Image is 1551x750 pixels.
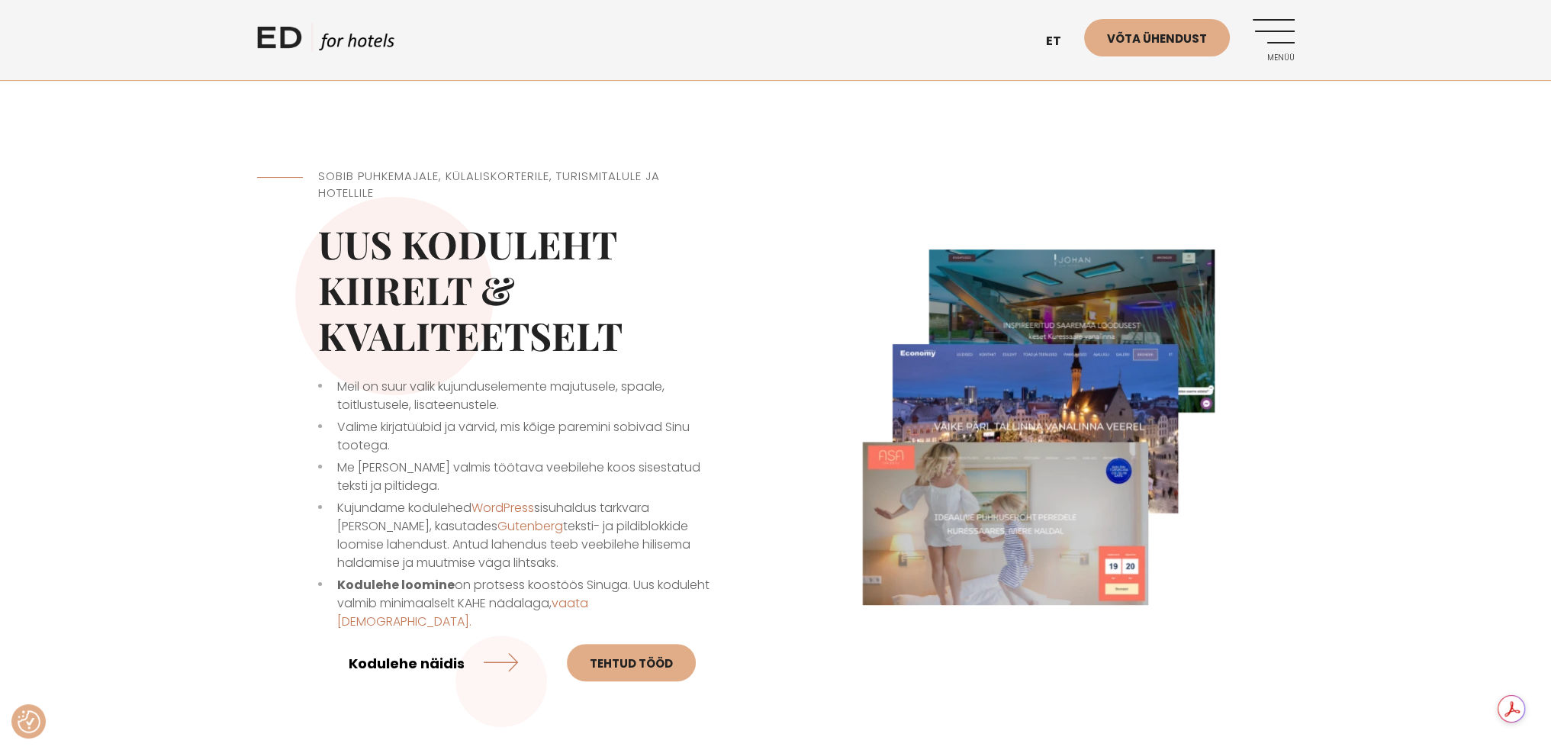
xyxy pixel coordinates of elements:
li: Meil on suur valik kujunduselemente majutusele, spaale, toitlustusele, lisateenustele. [318,378,715,414]
li: Kujundame kodulehed sisuhaldus tarkvara [PERSON_NAME], kasutades teksti- ja pildiblokkide loomise... [318,499,715,572]
h2: Uus koduleht kiirelt & kvaliteetselt [318,221,715,359]
h5: Sobib puhkemajale, külaliskorterile, turismitalule ja hotellile [318,168,715,202]
a: Tehtud tööd [567,644,696,681]
a: WordPress [471,499,534,517]
button: Nõusolekueelistused [18,710,40,733]
strong: Kodulehe loomine [337,576,455,594]
a: vaata [DEMOGRAPHIC_DATA]. [337,594,588,630]
a: Menüü [1253,19,1295,61]
li: on protsess koostöös Sinuga. Uus koduleht valmib minimaalselt KAHE nädalaga, [318,576,715,631]
span: Menüü [1253,53,1295,63]
a: Kodulehe näidis [349,642,518,683]
a: Võta ühendust [1084,19,1230,56]
li: Me [PERSON_NAME] valmis töötava veebilehe koos sisestatud teksti ja piltidega. [318,459,715,495]
a: ED HOTELS [257,23,394,61]
li: Valime kirjatüübid ja värvid, mis kõige paremini sobivad Sinu tootega. [318,418,715,455]
img: Revisit consent button [18,710,40,733]
a: et [1038,23,1084,60]
a: Gutenberg [497,517,563,535]
img: Kodulehe loomine kiirelt ja mõistliku hinnaga. [845,238,1226,620]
